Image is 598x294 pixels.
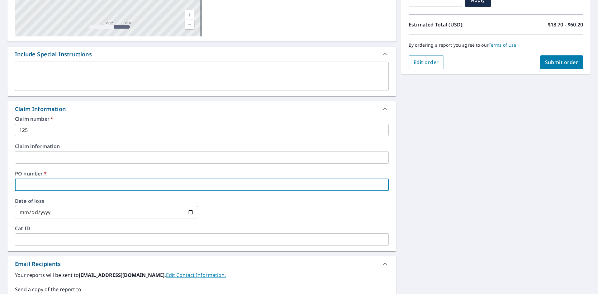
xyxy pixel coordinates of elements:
[166,272,226,278] a: EditContactInfo
[414,59,439,66] span: Edit order
[15,198,198,203] label: Date of loss
[409,21,496,28] p: Estimated Total (USD):
[15,105,66,113] div: Claim Information
[15,260,61,268] div: Email Recipients
[540,55,583,69] button: Submit order
[548,21,583,28] p: $18.70 - $60.20
[79,272,166,278] b: [EMAIL_ADDRESS][DOMAIN_NAME].
[185,10,194,20] a: Current Level 17, Zoom In
[409,55,444,69] button: Edit order
[15,171,389,176] label: PO number
[409,42,583,48] p: By ordering a report you agree to our
[15,116,389,121] label: Claim number
[15,50,92,58] div: Include Special Instructions
[15,286,389,293] label: Send a copy of the report to:
[545,59,578,66] span: Submit order
[7,101,396,116] div: Claim Information
[489,42,516,48] a: Terms of Use
[7,256,396,271] div: Email Recipients
[15,271,389,279] label: Your reports will be sent to
[15,144,389,149] label: Claim information
[15,226,389,231] label: Cat ID
[7,47,396,62] div: Include Special Instructions
[185,20,194,29] a: Current Level 17, Zoom Out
